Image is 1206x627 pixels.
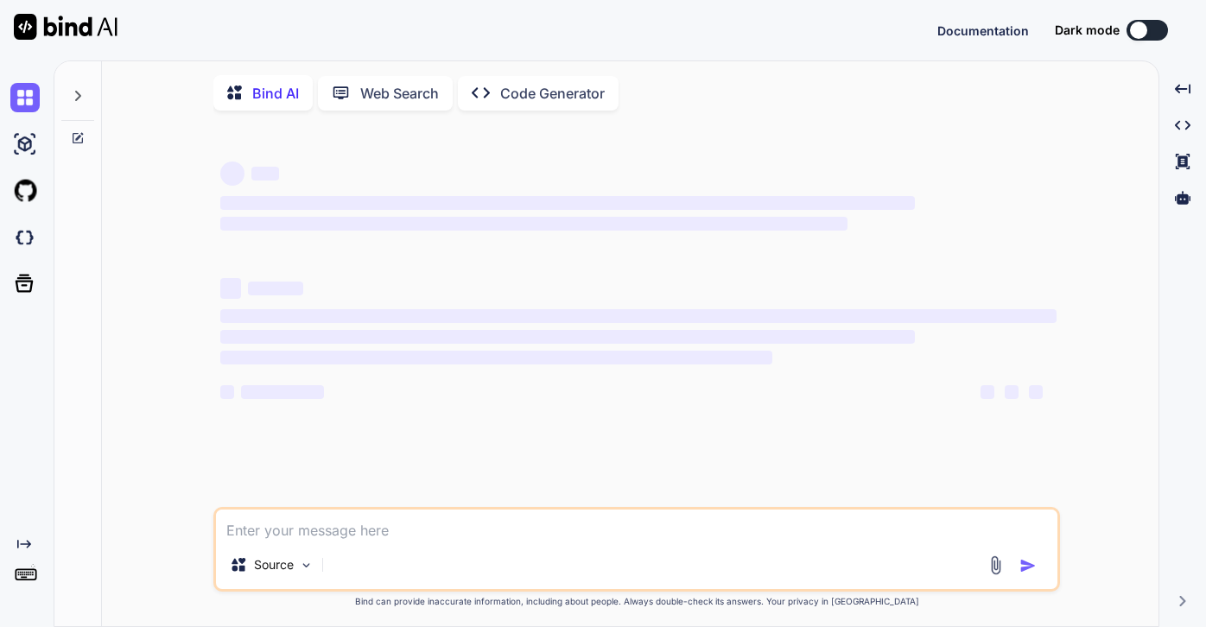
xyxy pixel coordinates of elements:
img: icon [1019,557,1037,574]
img: chat [10,83,40,112]
span: ‌ [220,196,914,210]
img: githubLight [10,176,40,206]
p: Code Generator [500,83,605,104]
p: Bind can provide inaccurate information, including about people. Always double-check its answers.... [213,595,1060,608]
span: ‌ [241,385,324,399]
button: Documentation [937,22,1029,40]
span: ‌ [220,309,1057,323]
span: ‌ [220,351,772,364]
span: ‌ [220,330,914,344]
span: ‌ [220,161,244,186]
span: ‌ [220,385,234,399]
img: attachment [986,555,1006,575]
span: Dark mode [1055,22,1120,39]
span: ‌ [251,167,279,180]
span: Documentation [937,23,1029,38]
span: ‌ [981,385,994,399]
img: Pick Models [299,558,314,573]
span: ‌ [1029,385,1043,399]
img: darkCloudIdeIcon [10,223,40,252]
span: ‌ [220,278,241,299]
img: Bind AI [14,14,117,40]
p: Bind AI [252,83,299,104]
p: Source [254,556,294,573]
img: ai-studio [10,130,40,159]
span: ‌ [220,217,847,231]
p: Web Search [360,83,439,104]
span: ‌ [1005,385,1019,399]
span: ‌ [248,282,303,295]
